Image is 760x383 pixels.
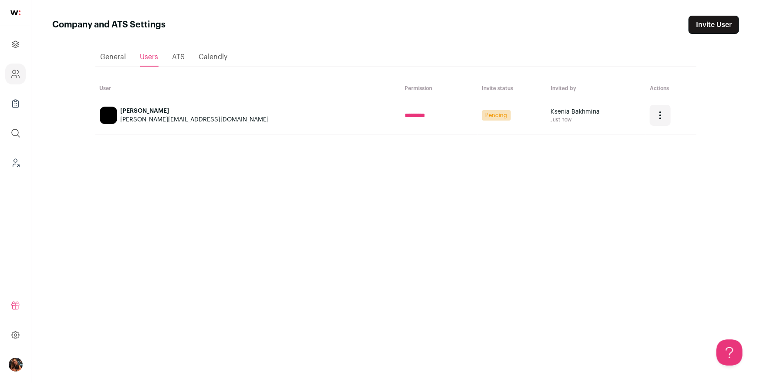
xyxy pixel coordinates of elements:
[199,54,228,60] span: Calendly
[5,34,26,55] a: Projects
[52,19,166,31] h1: Company and ATS Settings
[716,339,743,366] iframe: Help Scout Beacon - Open
[172,54,185,60] span: ATS
[551,108,641,116] div: Ksenia Bakhmina
[10,10,20,15] img: wellfound-shorthand-0d5821cbd27db2630d0214b213865d53afaa358527fdda9d0ea32b1df1b89c2c.svg
[5,93,26,114] a: Company Lists
[546,81,645,96] th: Invited by
[100,107,117,124] img: blank-avatar.png
[121,115,269,124] div: [PERSON_NAME][EMAIL_ADDRESS][DOMAIN_NAME]
[95,81,400,96] th: User
[689,16,739,34] a: Invite User
[400,81,478,96] th: Permission
[478,81,547,96] th: Invite status
[5,152,26,173] a: Leads (Backoffice)
[645,81,696,96] th: Actions
[140,54,159,60] span: Users
[172,48,185,66] a: ATS
[5,64,26,84] a: Company and ATS Settings
[101,48,126,66] a: General
[482,110,511,121] span: Pending
[101,54,126,60] span: General
[551,116,641,123] div: Just now
[199,48,228,66] a: Calendly
[121,107,269,115] div: [PERSON_NAME]
[9,358,23,372] button: Open dropdown
[9,358,23,372] img: 13968079-medium_jpg
[650,105,671,126] button: Open dropdown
